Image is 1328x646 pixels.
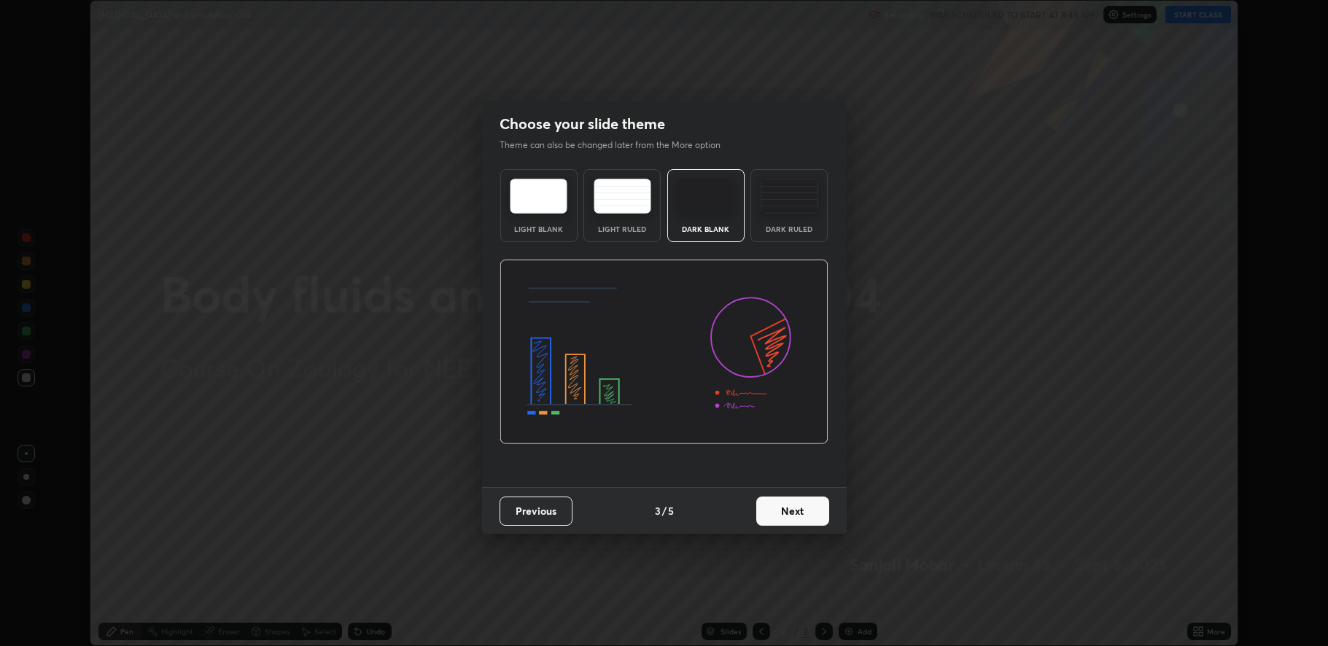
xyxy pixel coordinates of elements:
div: Light Ruled [593,225,651,233]
h4: 3 [655,503,661,518]
img: darkTheme.f0cc69e5.svg [677,179,734,214]
div: Light Blank [510,225,568,233]
h2: Choose your slide theme [500,114,665,133]
img: darkRuledTheme.de295e13.svg [761,179,818,214]
img: lightTheme.e5ed3b09.svg [510,179,567,214]
div: Dark Ruled [760,225,818,233]
button: Next [756,497,829,526]
button: Previous [500,497,572,526]
p: Theme can also be changed later from the More option [500,139,736,152]
h4: / [662,503,667,518]
h4: 5 [668,503,674,518]
div: Dark Blank [677,225,735,233]
img: darkThemeBanner.d06ce4a2.svg [500,260,828,445]
img: lightRuledTheme.5fabf969.svg [594,179,651,214]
